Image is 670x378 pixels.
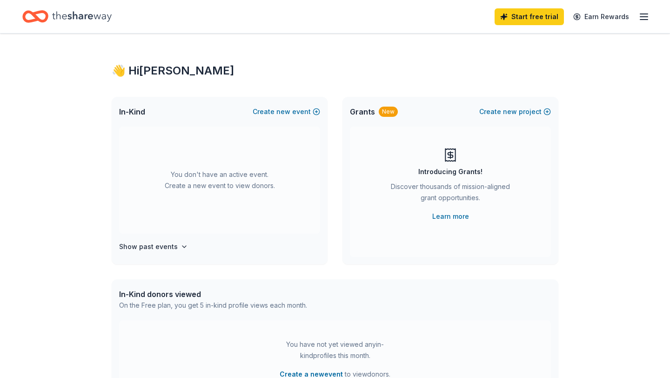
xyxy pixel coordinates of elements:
[350,106,375,117] span: Grants
[22,6,112,27] a: Home
[276,106,290,117] span: new
[119,300,307,311] div: On the Free plan, you get 5 in-kind profile views each month.
[479,106,551,117] button: Createnewproject
[495,8,564,25] a: Start free trial
[119,127,320,234] div: You don't have an active event. Create a new event to view donors.
[119,241,178,252] h4: Show past events
[119,106,145,117] span: In-Kind
[418,166,482,177] div: Introducing Grants!
[277,339,393,361] div: You have not yet viewed any in-kind profiles this month.
[379,107,398,117] div: New
[119,241,188,252] button: Show past events
[119,289,307,300] div: In-Kind donors viewed
[253,106,320,117] button: Createnewevent
[387,181,514,207] div: Discover thousands of mission-aligned grant opportunities.
[568,8,635,25] a: Earn Rewards
[112,63,558,78] div: 👋 Hi [PERSON_NAME]
[432,211,469,222] a: Learn more
[503,106,517,117] span: new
